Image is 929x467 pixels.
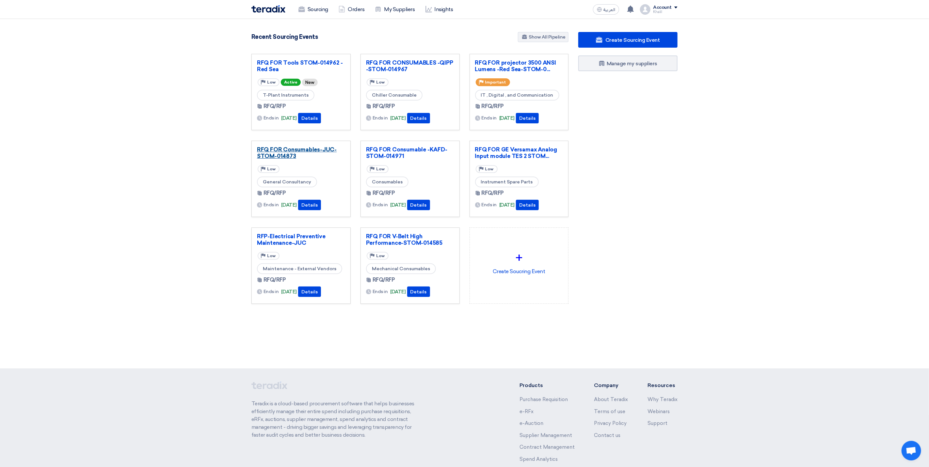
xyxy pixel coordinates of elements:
[298,287,321,297] button: Details
[333,2,370,17] a: Orders
[293,2,333,17] a: Sourcing
[475,233,563,290] div: Create Soucring Event
[499,115,515,122] span: [DATE]
[366,177,408,187] span: Consumables
[420,2,458,17] a: Insights
[520,397,568,402] a: Purchase Requisition
[485,167,494,171] span: Low
[267,80,276,85] span: Low
[485,80,506,85] span: Important
[281,115,297,122] span: [DATE]
[653,10,678,14] div: Khalil
[376,167,385,171] span: Low
[520,444,575,450] a: Contract Management
[578,55,678,71] a: Manage my suppliers
[482,115,497,121] span: Ends in
[516,113,539,123] button: Details
[251,5,285,13] img: Teradix logo
[298,113,321,123] button: Details
[373,189,395,197] span: RFQ/RFP
[251,33,318,40] h4: Recent Sourcing Events
[373,288,388,295] span: Ends in
[640,4,650,15] img: profile_test.png
[520,432,572,438] a: Supplier Management
[264,201,279,208] span: Ends in
[475,248,563,268] div: +
[366,263,436,274] span: Mechanical Consumables
[370,2,420,17] a: My Suppliers
[366,146,454,159] a: RFQ FOR Consumable -KAFD-STOM-014971
[264,102,286,110] span: RFQ/RFP
[257,90,314,101] span: T-Plant Instruments
[648,381,678,389] li: Resources
[605,37,660,43] span: Create Sourcing Event
[482,189,504,197] span: RFQ/RFP
[264,288,279,295] span: Ends in
[653,5,672,10] div: Account
[257,233,345,246] a: RFP-Electrical Preventive Maintenance-JUC
[482,102,504,110] span: RFQ/RFP
[267,167,276,171] span: Low
[475,177,539,187] span: Instrument Spare Parts
[648,397,678,402] a: Why Teradix
[518,32,569,42] a: Show All Pipeline
[281,79,301,86] span: Active
[475,90,559,101] span: IT , Digital , and Communication
[407,287,430,297] button: Details
[520,456,558,462] a: Spend Analytics
[366,233,454,246] a: RFQ FOR V-Belt High Performance-STOM-014585
[376,254,385,258] span: Low
[264,276,286,284] span: RFQ/RFP
[594,381,628,389] li: Company
[594,397,628,402] a: About Teradix
[593,4,619,15] button: العربية
[264,189,286,197] span: RFQ/RFP
[475,146,563,159] a: RFQ FOR GE Versamax Analog Input module TES 2 STOM...
[407,113,430,123] button: Details
[603,8,615,12] span: العربية
[520,420,543,426] a: e-Auction
[373,115,388,121] span: Ends in
[366,90,423,101] span: Chiller Consumable
[281,288,297,296] span: [DATE]
[257,146,345,159] a: RFQ FOR Consumables-JUC-STOM-014873
[475,59,563,72] a: RFQ FOR projector 3500 ANSI Lumens -Red Sea-STOM-0...
[373,102,395,110] span: RFQ/RFP
[373,201,388,208] span: Ends in
[376,80,385,85] span: Low
[516,200,539,210] button: Details
[257,177,317,187] span: General Consultancy
[298,200,321,210] button: Details
[390,288,406,296] span: [DATE]
[267,254,276,258] span: Low
[302,79,318,86] div: New
[648,420,667,426] a: Support
[281,201,297,209] span: [DATE]
[373,276,395,284] span: RFQ/RFP
[390,115,406,122] span: [DATE]
[520,409,534,414] a: e-RFx
[264,115,279,121] span: Ends in
[499,201,515,209] span: [DATE]
[366,59,454,72] a: RFQ FOR CONSUMABLES -QIPP -STOM-014967
[594,409,625,414] a: Terms of use
[648,409,670,414] a: Webinars
[257,59,345,72] a: RFQ FOR Tools STOM-014962 -Red Sea
[390,201,406,209] span: [DATE]
[902,441,921,460] a: Open chat
[482,201,497,208] span: Ends in
[257,263,342,274] span: Maintenance - External Vendors
[407,200,430,210] button: Details
[594,420,627,426] a: Privacy Policy
[520,381,575,389] li: Products
[251,400,422,439] p: Teradix is a cloud-based procurement software that helps businesses efficiently manage their enti...
[594,432,620,438] a: Contact us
